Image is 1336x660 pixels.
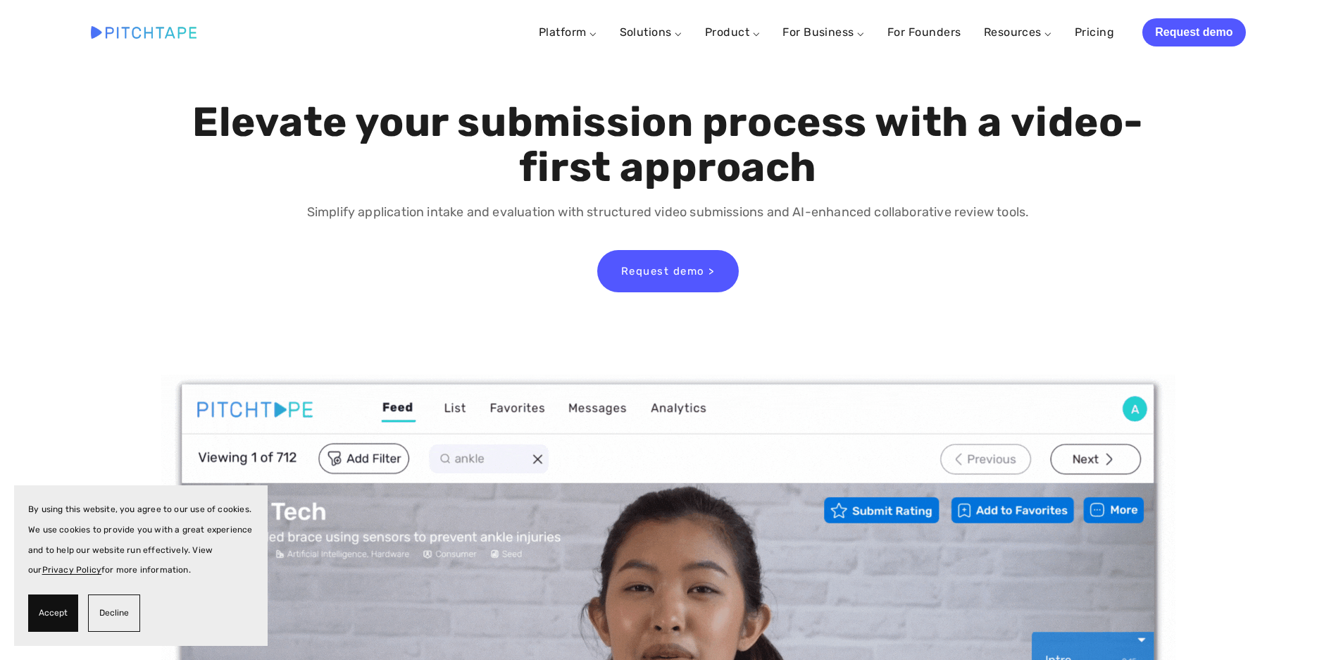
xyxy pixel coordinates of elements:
h1: Elevate your submission process with a video-first approach [189,100,1147,190]
a: For Founders [887,20,961,45]
iframe: Chat Widget [1266,592,1336,660]
a: Resources ⌵ [984,25,1052,39]
a: Request demo [1142,18,1245,46]
button: Accept [28,594,78,632]
img: Pitchtape | Video Submission Management Software [91,26,196,38]
a: Solutions ⌵ [620,25,682,39]
span: Accept [39,603,68,623]
button: Decline [88,594,140,632]
a: Request demo > [597,250,739,292]
section: Cookie banner [14,485,268,646]
p: Simplify application intake and evaluation with structured video submissions and AI-enhanced coll... [189,202,1147,223]
p: By using this website, you agree to our use of cookies. We use cookies to provide you with a grea... [28,499,254,580]
span: Decline [99,603,129,623]
a: Privacy Policy [42,565,102,575]
a: For Business ⌵ [782,25,865,39]
a: Pricing [1075,20,1114,45]
a: Platform ⌵ [539,25,597,39]
a: Product ⌵ [705,25,760,39]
